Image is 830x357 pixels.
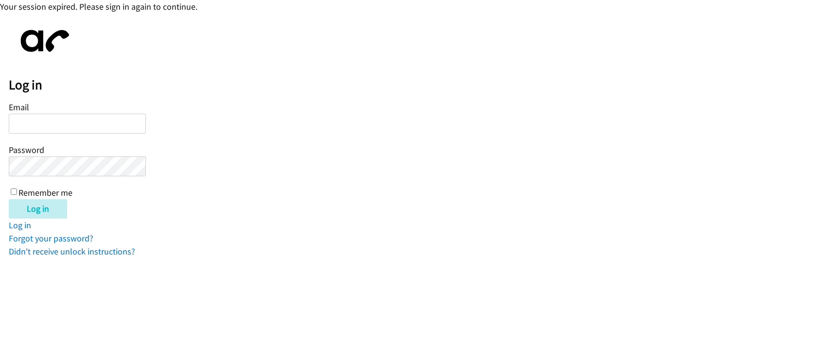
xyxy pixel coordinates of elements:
[9,220,31,231] a: Log in
[9,77,830,93] h2: Log in
[9,144,44,155] label: Password
[18,187,72,198] label: Remember me
[9,102,29,113] label: Email
[9,246,135,257] a: Didn't receive unlock instructions?
[9,199,67,219] input: Log in
[9,233,93,244] a: Forgot your password?
[9,22,77,60] img: aphone-8a226864a2ddd6a5e75d1ebefc011f4aa8f32683c2d82f3fb0802fe031f96514.svg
